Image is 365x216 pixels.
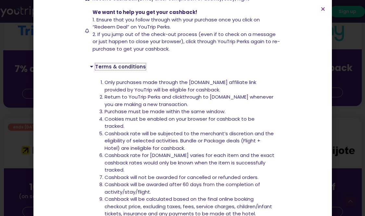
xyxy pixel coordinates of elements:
[93,9,197,16] span: We want to help you get your cashback!
[105,152,275,174] li: Cashback rate for [DOMAIN_NAME] varies for each item and the exact cashback rates would only be k...
[85,59,280,74] div: Terms & conditions
[105,115,275,130] li: Cookies must be enabled on your browser for cashback to be tracked.
[105,79,275,93] li: Only purchases made through the [DOMAIN_NAME] affiliate link provided by YouTrip will be eligible...
[105,130,275,152] li: Cashback rate will be subjected to the merchant’s discretion and the eligibility of selected acti...
[93,16,260,30] span: 1. Ensure that you follow through with your purchase once you click on “Redeem Deal” on YouTrip P...
[95,63,146,70] a: Terms & conditions
[105,174,275,181] li: Cashback will not be awarded for cancelled or refunded orders.
[93,31,280,52] span: 2. If you jump out of the check-out process (even if to check on a message or just happen to clos...
[105,181,275,196] li: Cashback will be awarded after 60 days from the completion of activity/stay/flight.
[321,6,325,11] a: Close
[105,108,275,115] li: Purchase must be made within the same window.
[105,93,275,108] li: Return to YouTrip Perks and clickthrough to [DOMAIN_NAME] whenever you are making a new transaction.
